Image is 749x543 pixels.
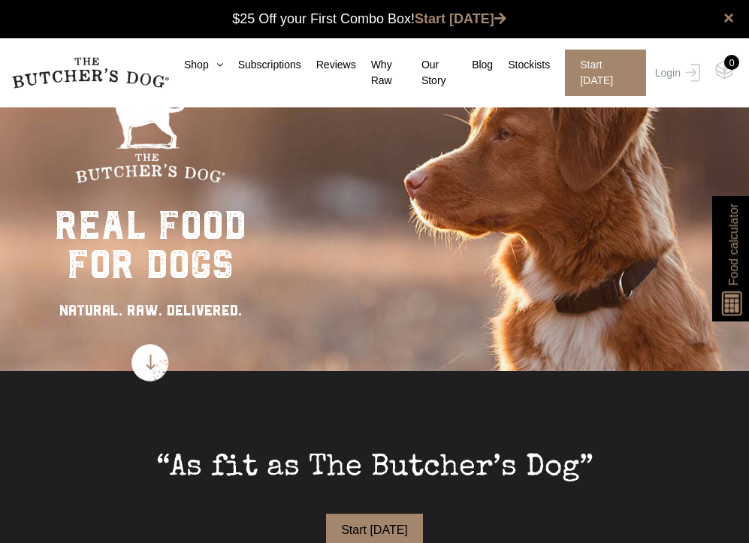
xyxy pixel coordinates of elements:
a: Login [651,50,700,96]
a: Why Raw [356,57,406,89]
a: Start [DATE] [550,50,651,96]
span: Start [DATE] [565,50,646,96]
img: TBD_Cart-Empty.png [715,60,734,80]
a: Shop [169,57,223,73]
div: real food for dogs [55,206,246,284]
a: Our Story [406,57,457,89]
div: “As fit as The Butcher’s Dog” [26,446,724,514]
a: Reviews [301,57,356,73]
span: Food calculator [724,204,742,285]
div: NATURAL. RAW. DELIVERED. [55,299,246,321]
a: close [723,9,734,27]
a: Start [DATE] [415,11,506,26]
a: Blog [457,57,493,73]
div: 0 [724,55,739,70]
a: Subscriptions [223,57,301,73]
a: Stockists [493,57,550,73]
